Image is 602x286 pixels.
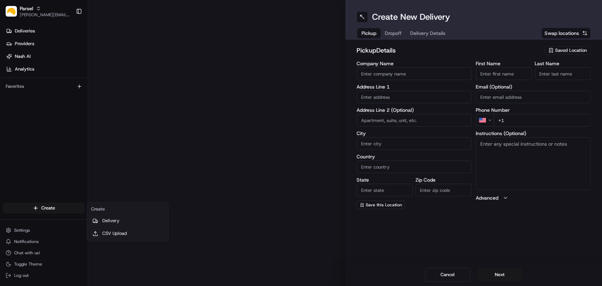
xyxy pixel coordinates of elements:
[41,205,55,211] span: Create
[88,227,167,240] a: CSV Upload
[15,28,35,34] span: Deliveries
[372,11,450,23] h1: Create New Delivery
[14,273,29,278] span: Log out
[14,261,42,267] span: Toggle Theme
[15,53,31,60] span: Nash AI
[357,160,472,173] input: Enter country
[385,30,402,37] span: Dropoff
[425,268,470,282] button: Cancel
[15,41,34,47] span: Providers
[366,202,402,208] span: Save this Location
[357,184,413,196] input: Enter state
[357,137,472,150] input: Enter city
[357,154,472,159] label: Country
[476,91,591,103] input: Enter email address
[120,69,128,78] button: Start new chat
[357,84,472,89] label: Address Line 1
[535,67,591,80] input: Enter last name
[415,177,472,182] label: Zip Code
[60,103,65,109] div: 💻
[14,227,30,233] span: Settings
[476,61,532,66] label: First Name
[357,131,472,136] label: City
[7,103,13,109] div: 📗
[476,67,532,80] input: Enter first name
[14,239,39,244] span: Notifications
[357,61,472,66] label: Company Name
[415,184,472,196] input: Enter zip code
[357,114,472,127] input: Apartment, suite, unit, etc.
[7,28,128,39] p: Welcome 👋
[361,30,376,37] span: Pickup
[6,6,17,17] img: Parsel
[357,177,413,182] label: State
[24,74,89,80] div: We're available if you need us!
[555,47,587,54] span: Saved Location
[476,131,591,136] label: Instructions (Optional)
[88,214,167,227] a: Delivery
[357,108,472,112] label: Address Line 2 (Optional)
[18,45,116,53] input: Clear
[14,250,40,256] span: Chat with us!
[15,66,34,72] span: Analytics
[3,81,85,92] div: Favorites
[357,45,540,55] h2: pickup Details
[476,194,498,201] label: Advanced
[476,84,591,89] label: Email (Optional)
[20,5,33,12] span: Parsel
[477,268,522,282] button: Next
[7,7,21,21] img: Nash
[50,119,85,125] a: Powered byPylon
[14,102,54,109] span: Knowledge Base
[4,99,57,112] a: 📗Knowledge Base
[357,91,472,103] input: Enter address
[88,204,167,214] div: Create
[476,108,591,112] label: Phone Number
[535,61,591,66] label: Last Name
[20,12,70,18] span: [PERSON_NAME][EMAIL_ADDRESS][PERSON_NAME][DOMAIN_NAME]
[410,30,445,37] span: Delivery Details
[70,120,85,125] span: Pylon
[57,99,116,112] a: 💻API Documentation
[67,102,113,109] span: API Documentation
[24,67,116,74] div: Start new chat
[545,30,579,37] span: Swap locations
[494,114,591,127] input: Enter phone number
[357,67,472,80] input: Enter company name
[7,67,20,80] img: 1736555255976-a54dd68f-1ca7-489b-9aae-adbdc363a1c4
